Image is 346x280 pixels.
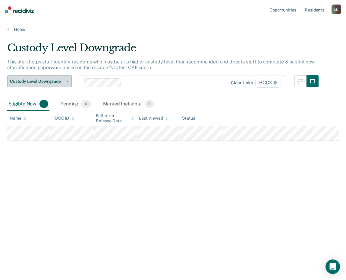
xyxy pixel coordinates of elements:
p: This alert helps staff identify residents who may be at a higher custody level than recommended a... [7,59,315,70]
div: Marked Ineligible0 [102,98,156,111]
div: Clear units [231,80,253,85]
a: Home [7,27,339,32]
div: Custody Level Downgrade [7,42,319,59]
span: Custody Level Downgrade [10,79,64,84]
div: Full-term Release Date [96,113,134,124]
div: M J [332,5,341,14]
div: Status [182,116,195,121]
div: Pending0 [59,98,92,111]
img: Recidiviz [5,6,34,13]
div: Open Intercom Messenger [326,259,340,274]
div: TDOC ID [53,116,74,121]
span: 0 [145,100,154,108]
div: Name [10,116,27,121]
button: Custody Level Downgrade [7,75,72,87]
div: Eligible Now1 [7,98,49,111]
span: 1 [39,100,48,108]
span: 0 [81,100,91,108]
button: MJ [332,5,341,14]
span: BCCX [255,78,281,88]
div: Last Viewed [139,116,168,121]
